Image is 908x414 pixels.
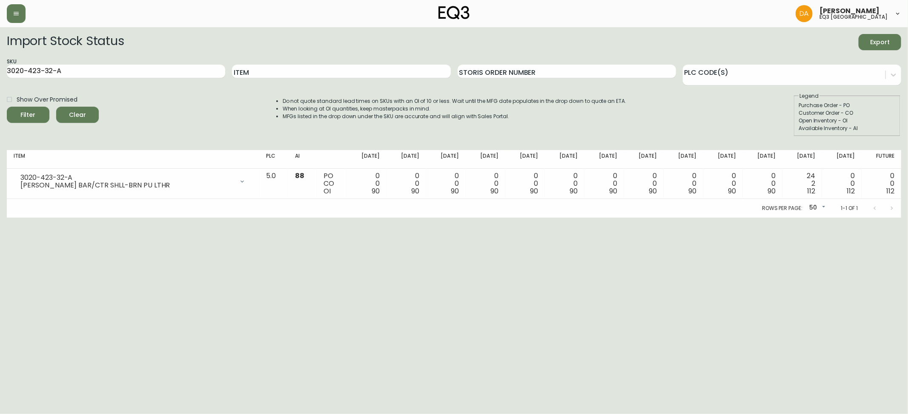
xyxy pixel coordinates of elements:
div: 0 0 [552,172,578,195]
span: 90 [372,186,380,196]
div: Filter [21,110,36,120]
div: 0 0 [393,172,419,195]
th: [DATE] [584,150,624,169]
th: Item [7,150,259,169]
div: 0 0 [354,172,380,195]
div: Purchase Order - PO [799,102,896,109]
div: 3020-423-32-A[PERSON_NAME] BAR/CTR SHLL-BRN PU LTHR [14,172,252,191]
span: 112 [847,186,855,196]
th: [DATE] [822,150,862,169]
th: [DATE] [505,150,545,169]
img: logo [438,6,470,20]
span: 90 [728,186,736,196]
span: 88 [295,171,304,181]
legend: Legend [799,92,819,100]
th: [DATE] [664,150,703,169]
span: Export [865,37,894,48]
div: 0 0 [591,172,617,195]
div: [PERSON_NAME] BAR/CTR SHLL-BRN PU LTHR [20,181,234,189]
li: MFGs listed in the drop down under the SKU are accurate and will align with Sales Portal. [283,113,627,120]
th: [DATE] [545,150,584,169]
div: 24 2 [789,172,815,195]
span: 112 [886,186,894,196]
div: 0 0 [670,172,696,195]
th: AI [288,150,317,169]
span: 90 [768,186,776,196]
span: [PERSON_NAME] [819,8,879,14]
span: 112 [807,186,815,196]
button: Clear [56,107,99,123]
button: Filter [7,107,49,123]
span: 90 [530,186,538,196]
th: [DATE] [743,150,782,169]
th: PLC [259,150,288,169]
div: 50 [806,201,827,215]
th: Future [862,150,901,169]
span: Show Over Promised [17,95,77,104]
th: [DATE] [426,150,466,169]
td: 5.0 [259,169,288,199]
div: 0 0 [868,172,894,195]
div: 0 0 [710,172,736,195]
span: 90 [570,186,578,196]
li: Do not quote standard lead times on SKUs with an OI of 10 or less. Wait until the MFG date popula... [283,97,627,105]
p: Rows per page: [762,204,802,212]
span: 90 [490,186,498,196]
span: Clear [63,110,92,120]
div: Customer Order - CO [799,109,896,117]
th: [DATE] [703,150,743,169]
div: 0 0 [512,172,538,195]
span: 90 [411,186,419,196]
th: [DATE] [466,150,505,169]
span: OI [324,186,331,196]
th: [DATE] [624,150,664,169]
p: 1-1 of 1 [841,204,858,212]
span: 90 [609,186,617,196]
button: Export [859,34,901,50]
div: 0 0 [829,172,855,195]
th: [DATE] [347,150,387,169]
div: 0 0 [631,172,657,195]
img: dd1a7e8db21a0ac8adbf82b84ca05374 [796,5,813,22]
div: 0 0 [750,172,776,195]
div: 3020-423-32-A [20,174,234,181]
span: 90 [688,186,696,196]
div: 0 0 [433,172,459,195]
div: PO CO [324,172,340,195]
h2: Import Stock Status [7,34,124,50]
span: 90 [451,186,459,196]
th: [DATE] [782,150,822,169]
span: 90 [649,186,657,196]
h5: eq3 [GEOGRAPHIC_DATA] [819,14,888,20]
th: [DATE] [387,150,426,169]
div: Open Inventory - OI [799,117,896,125]
div: 0 0 [473,172,498,195]
div: Available Inventory - AI [799,125,896,132]
li: When looking at OI quantities, keep masterpacks in mind. [283,105,627,113]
